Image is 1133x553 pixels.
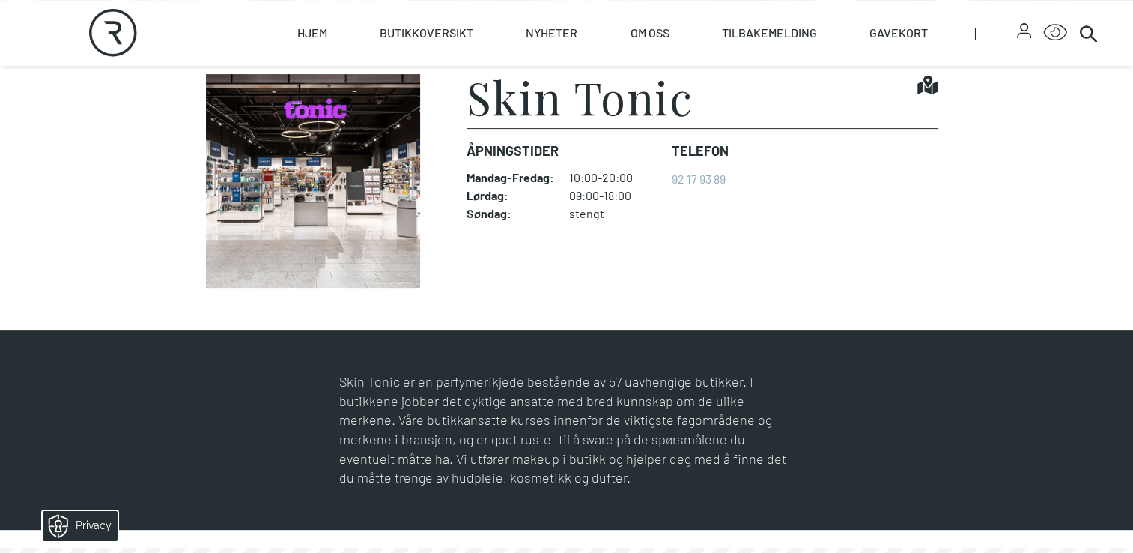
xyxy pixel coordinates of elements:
dd: 09:00-18:00 [569,188,660,203]
dt: Telefon [672,141,729,161]
dd: 10:00-20:00 [569,170,660,185]
dt: Søndag : [467,206,554,221]
details: Attribution [1080,286,1133,297]
dt: Mandag - Fredag : [467,170,554,185]
p: Skin Tonic er en parfymerikjede bestående av 57 uavhengige butikker. I butikkene jobber det dykti... [339,372,795,487]
button: Open Accessibility Menu [1043,21,1067,45]
div: © Mappedin [1084,288,1120,297]
dd: stengt [569,206,660,221]
a: 92 17 93 89 [672,172,726,186]
h1: Skin Tonic [467,74,693,119]
iframe: Manage Preferences [15,506,137,546]
dt: Åpningstider [467,141,660,161]
dt: Lørdag : [467,188,554,203]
